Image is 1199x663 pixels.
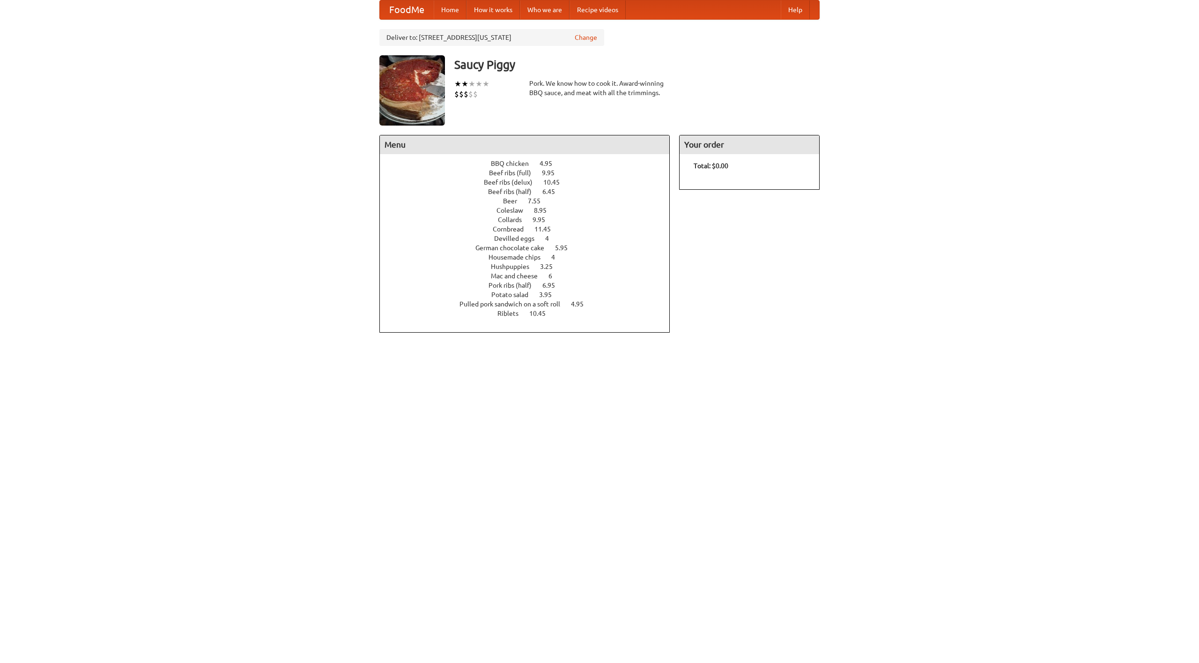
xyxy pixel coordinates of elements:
span: Beer [503,197,526,205]
span: Collards [498,216,531,223]
h4: Menu [380,135,669,154]
li: ★ [475,79,482,89]
span: 5.95 [555,244,577,252]
span: Beef ribs (full) [489,169,540,177]
span: 4.95 [571,300,593,308]
a: Mac and cheese 6 [491,272,570,280]
span: 6 [548,272,562,280]
span: Potato salad [491,291,538,298]
a: Potato salad 3.95 [491,291,569,298]
span: 4.95 [540,160,562,167]
li: ★ [468,79,475,89]
li: $ [473,89,478,99]
a: BBQ chicken 4.95 [491,160,570,167]
span: Beef ribs (delux) [484,179,542,186]
span: 9.95 [542,169,564,177]
span: Pork ribs (half) [488,282,541,289]
span: 6.45 [542,188,564,195]
a: German chocolate cake 5.95 [475,244,585,252]
span: Riblets [497,310,528,317]
span: 9.95 [533,216,555,223]
li: $ [468,89,473,99]
span: Housemade chips [488,253,550,261]
a: Housemade chips 4 [488,253,572,261]
span: 6.95 [542,282,564,289]
a: Riblets 10.45 [497,310,563,317]
a: Who we are [520,0,570,19]
a: Collards 9.95 [498,216,562,223]
span: 4 [551,253,564,261]
li: ★ [461,79,468,89]
a: FoodMe [380,0,434,19]
div: Deliver to: [STREET_ADDRESS][US_STATE] [379,29,604,46]
span: 10.45 [529,310,555,317]
span: Devilled eggs [494,235,544,242]
li: $ [454,89,459,99]
a: Beef ribs (delux) 10.45 [484,179,577,186]
span: 4 [545,235,558,242]
b: Total: $0.00 [694,162,728,170]
span: 10.45 [543,179,569,186]
li: ★ [454,79,461,89]
a: Help [781,0,810,19]
a: Beer 7.55 [503,197,558,205]
span: 8.95 [534,207,556,214]
h3: Saucy Piggy [454,55,820,74]
a: Hushpuppies 3.25 [491,263,570,270]
div: Pork. We know how to cook it. Award-winning BBQ sauce, and meat with all the trimmings. [529,79,670,97]
li: $ [464,89,468,99]
img: angular.jpg [379,55,445,126]
h4: Your order [680,135,819,154]
li: ★ [482,79,489,89]
a: Recipe videos [570,0,626,19]
a: Coleslaw 8.95 [496,207,564,214]
a: Beef ribs (half) 6.45 [488,188,572,195]
span: 7.55 [528,197,550,205]
span: Cornbread [493,225,533,233]
a: Pulled pork sandwich on a soft roll 4.95 [459,300,601,308]
span: 3.25 [540,263,562,270]
a: Beef ribs (full) 9.95 [489,169,572,177]
a: Devilled eggs 4 [494,235,566,242]
li: $ [459,89,464,99]
span: German chocolate cake [475,244,554,252]
span: 3.95 [539,291,561,298]
span: BBQ chicken [491,160,538,167]
a: Pork ribs (half) 6.95 [488,282,572,289]
a: Change [575,33,597,42]
span: Pulled pork sandwich on a soft roll [459,300,570,308]
span: Beef ribs (half) [488,188,541,195]
a: Home [434,0,466,19]
a: Cornbread 11.45 [493,225,568,233]
span: Coleslaw [496,207,533,214]
span: 11.45 [534,225,560,233]
span: Hushpuppies [491,263,539,270]
span: Mac and cheese [491,272,547,280]
a: How it works [466,0,520,19]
